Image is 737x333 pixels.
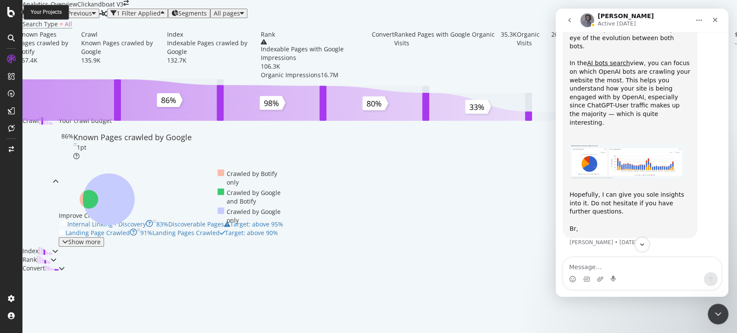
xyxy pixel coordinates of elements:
div: 106.3K [261,62,371,71]
button: Upload attachment [41,267,48,274]
span: Segments [178,9,207,17]
div: 132.7K [167,56,261,65]
button: 1 Filter Applied [107,9,168,18]
div: 1 Filter Applied [117,10,161,17]
div: Pages crawled by Botify [18,39,81,56]
span: All pages [214,9,240,17]
span: Previous [67,9,92,17]
div: Crawl [22,116,39,247]
text: 80% [367,98,382,109]
img: block-icon [37,255,51,264]
a: AI bots search [31,51,74,58]
text: 33% [469,102,484,112]
div: Known Pages [18,30,57,39]
div: Crawl [81,30,98,39]
div: Your Projects [31,9,62,16]
div: 135.9K [81,56,167,65]
div: 16.7M [321,71,338,79]
div: 267.5K [551,30,571,79]
div: Indexable Pages with Google Impressions [261,45,371,62]
div: I think it's quite useful to still keep an eye of the evolution between both bots. In the view, y... [14,17,135,135]
button: Start recording [55,267,62,274]
div: 157.4K [18,56,81,65]
button: All pages [210,9,247,18]
button: Send a message… [148,264,162,277]
img: block-icon [38,247,52,255]
div: Crawled by Google only [218,207,285,225]
div: Hopefully, I can give you sole insights into it. Do not hesitate if you have further questions. Br, [14,174,135,225]
button: [DATE] [22,9,58,18]
div: Organic Visits [517,30,551,79]
text: 98% [264,98,279,108]
button: Segments [168,9,210,18]
div: Known Pages crawled by Google [81,39,167,56]
div: Index [167,30,183,39]
div: Rank [261,30,275,39]
img: Equal [153,220,156,223]
div: Convert [372,30,394,39]
button: Previous [64,9,99,18]
div: Index [22,247,38,255]
div: Show more [68,239,101,245]
div: 35.3K [501,30,517,79]
span: Search Type [22,20,58,28]
div: Crawled by Botify only [218,170,285,187]
button: Gif picker [27,267,34,274]
div: Crawled by Google and Botify [218,188,285,206]
div: Ranked Pages with Google Organic Visits [394,30,501,47]
div: Indexable Pages crawled by Google [167,39,261,56]
span: = [60,20,63,28]
div: 86% [61,132,73,160]
textarea: Message… [7,249,165,264]
img: block-icon [45,264,59,272]
button: Emoji picker [13,267,20,274]
text: 86% [161,95,176,105]
div: Known Pages crawled by Google [73,132,192,143]
span: All [65,20,72,28]
button: Scroll to bottom [79,229,94,243]
div: Convert [22,264,45,273]
div: Organic Impressions [261,71,321,79]
div: Rank [22,255,37,264]
iframe: Intercom live chat [556,9,728,297]
div: 1pt [77,143,86,152]
iframe: Intercom live chat [708,304,728,324]
img: Equal [137,229,140,231]
img: Equal [73,143,77,146]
